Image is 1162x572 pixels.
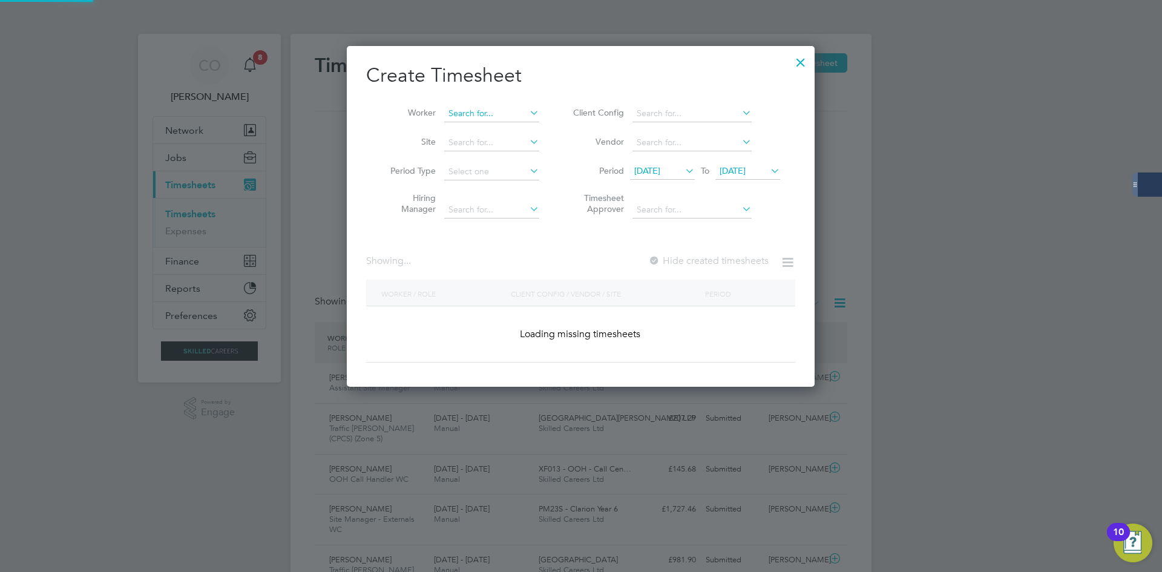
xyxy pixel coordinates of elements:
[697,163,713,179] span: To
[570,136,624,147] label: Vendor
[632,105,752,122] input: Search for...
[570,107,624,118] label: Client Config
[444,105,539,122] input: Search for...
[404,255,411,267] span: ...
[720,165,746,176] span: [DATE]
[634,165,660,176] span: [DATE]
[1114,524,1152,562] button: Open Resource Center, 10 new notifications
[1113,532,1124,548] div: 10
[381,107,436,118] label: Worker
[381,165,436,176] label: Period Type
[381,136,436,147] label: Site
[444,163,539,180] input: Select one
[381,192,436,214] label: Hiring Manager
[366,255,413,268] div: Showing
[570,165,624,176] label: Period
[444,134,539,151] input: Search for...
[570,192,624,214] label: Timesheet Approver
[632,202,752,219] input: Search for...
[444,202,539,219] input: Search for...
[632,134,752,151] input: Search for...
[366,63,795,88] h2: Create Timesheet
[648,255,769,267] label: Hide created timesheets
